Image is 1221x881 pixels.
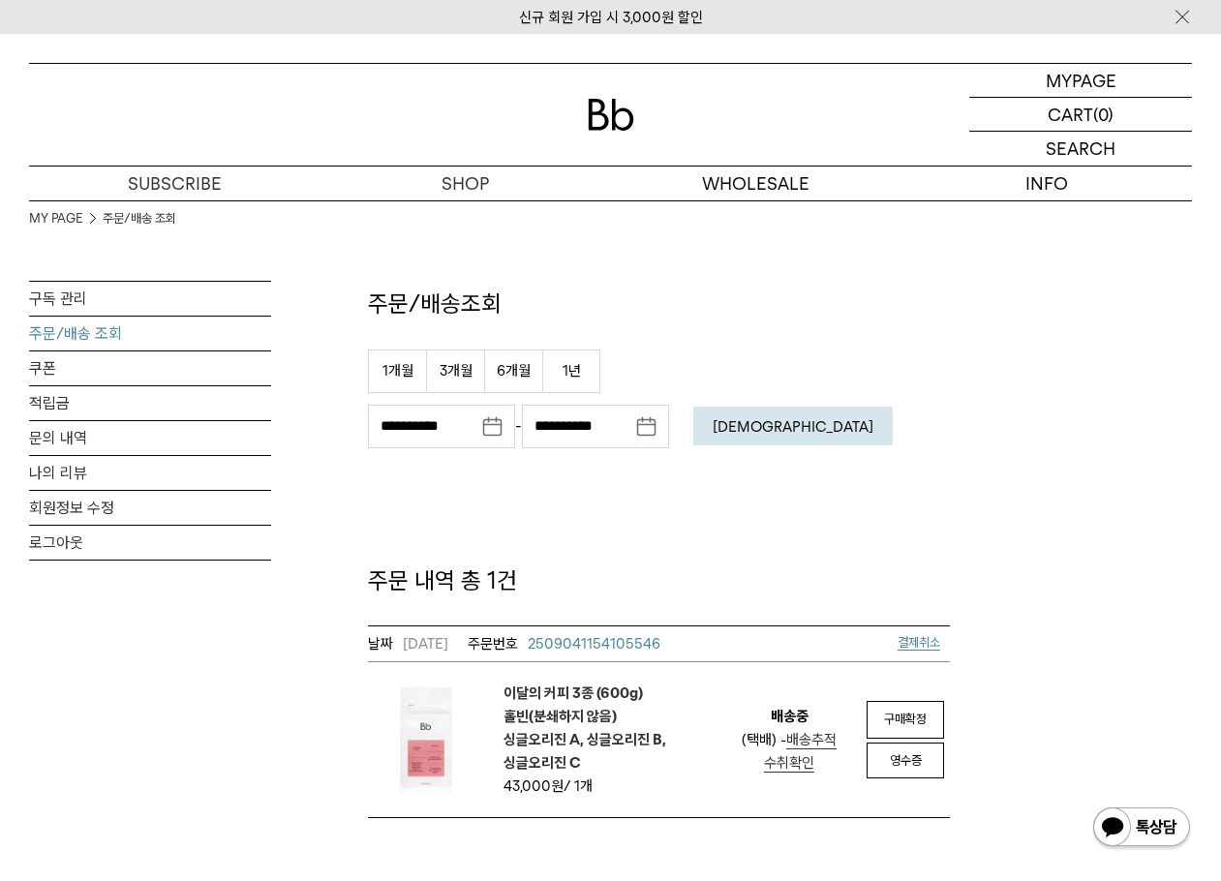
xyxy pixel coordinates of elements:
[504,682,717,775] a: 이달의 커피 3종 (600g)홀빈(분쇄하지 않음)싱글오리진 A, 싱글오리진 B, 싱글오리진 C
[717,728,862,775] div: (택배) -
[368,288,950,320] p: 주문/배송조회
[1048,98,1093,131] p: CART
[693,407,893,445] button: [DEMOGRAPHIC_DATA]
[504,777,564,795] strong: 43,000원
[898,635,940,651] a: 결제취소
[786,731,837,748] span: 배송추적
[713,418,873,436] em: [DEMOGRAPHIC_DATA]
[368,682,484,798] img: 이달의 커피
[468,632,660,655] a: 2509041154105546
[867,743,944,779] a: 영수증
[519,9,703,26] a: 신규 회원 가입 시 3,000원 할인
[901,167,1192,200] p: INFO
[29,526,271,560] a: 로그아웃
[29,456,271,490] a: 나의 리뷰
[29,209,83,228] a: MY PAGE
[786,731,837,749] a: 배송추적
[368,349,426,393] button: 1개월
[1046,132,1115,166] p: SEARCH
[504,682,717,775] em: 이달의 커피 3종 (600g) 홀빈(분쇄하지 않음) 싱글오리진 A, 싱글오리진 B, 싱글오리진 C
[504,775,668,798] td: / 1개
[29,167,320,200] a: SUBSCRIBE
[29,491,271,525] a: 회원정보 수정
[764,754,814,772] span: 수취확인
[1046,64,1116,97] p: MYPAGE
[368,564,950,597] p: 주문 내역 총 1건
[528,635,660,653] span: 2509041154105546
[29,386,271,420] a: 적립금
[29,421,271,455] a: 문의 내역
[771,705,809,728] em: 배송중
[867,701,944,739] a: 구매확정
[368,405,669,448] div: -
[1093,98,1114,131] p: (0)
[484,349,542,393] button: 6개월
[611,167,901,200] p: WHOLESALE
[426,349,484,393] button: 3개월
[1091,805,1192,852] img: 카카오톡 채널 1:1 채팅 버튼
[29,351,271,385] a: 쿠폰
[29,317,271,350] a: 주문/배송 조회
[884,712,927,726] span: 구매확정
[898,635,940,650] span: 결제취소
[29,282,271,316] a: 구독 관리
[320,167,610,200] a: SHOP
[368,632,448,655] em: [DATE]
[969,98,1192,132] a: CART (0)
[890,753,922,768] span: 영수증
[588,99,634,131] img: 로고
[103,209,176,228] a: 주문/배송 조회
[542,349,600,393] button: 1년
[764,754,814,773] a: 수취확인
[969,64,1192,98] a: MYPAGE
